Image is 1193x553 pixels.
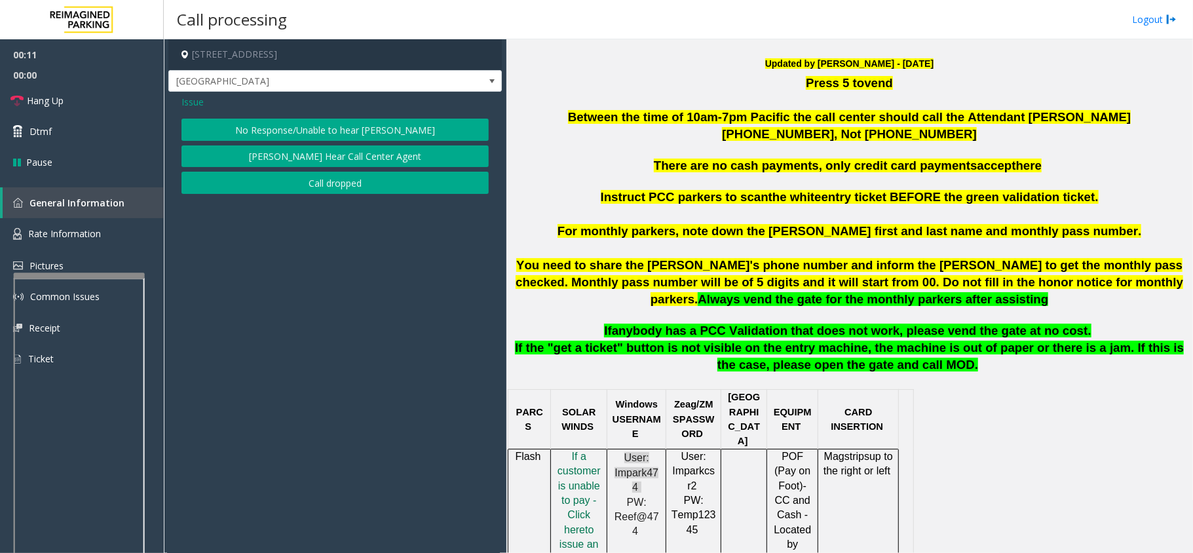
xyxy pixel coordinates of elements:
[516,451,541,462] span: Flash
[516,407,544,432] span: PARCS
[558,451,601,535] a: f a customer is unable to pay - Click her
[168,39,502,70] h4: [STREET_ADDRESS]
[170,3,294,35] h3: Call processing
[1166,12,1177,26] img: logout
[673,399,715,439] span: /ZMSPASSWORD
[674,399,696,410] span: Zeag
[29,124,52,138] span: Dtmf
[774,451,810,491] span: POF (Pay on Foot)
[822,190,1099,204] span: entry ticket BEFORE the green validation ticket.
[824,451,844,462] span: Mag
[169,71,435,92] span: [GEOGRAPHIC_DATA]
[774,524,811,535] span: Located
[568,110,1131,141] span: Between the time of 10am-7pm Pacific the call center should call the Attendant [PERSON_NAME] [PHO...
[181,145,489,168] button: [PERSON_NAME] Hear Call Center Agent
[977,159,1016,172] span: accept
[1132,12,1177,26] a: Logout
[601,190,768,204] span: Instruct PCC parkers to scan
[612,324,1091,337] span: anybody has a PCC Validation that does not work, please vend the gate at no cost.
[558,224,1141,238] span: For monthly parkers, note down the [PERSON_NAME] first and last name and monthly pass number.
[181,95,204,109] span: Issue
[515,341,1184,372] span: If the "get a ticket" button is not visible on the entry machine, the machine is out of paper or ...
[615,452,658,493] span: User: Impark474
[181,172,489,194] button: Call dropped
[615,497,659,537] span: PW: Reef@474
[613,399,661,439] span: Windows USERNAME
[672,495,716,535] span: PW: Temp12345
[181,119,489,141] button: No Response/Unable to hear [PERSON_NAME]
[13,228,22,240] img: 'icon'
[28,227,101,240] span: Rate Information
[831,407,883,432] span: CARD INSERTION
[13,261,23,270] img: 'icon'
[768,190,822,204] span: the white
[27,94,64,107] span: Hang Up
[516,258,1183,306] span: You need to share the [PERSON_NAME]'s phone number and inform the [PERSON_NAME] to get the monthl...
[728,392,760,446] span: [GEOGRAPHIC_DATA]
[806,76,864,90] span: Press 5 to
[774,407,812,432] span: EQUIPMENT
[672,451,715,491] span: User: Imparkcsr2
[604,324,611,337] span: If
[13,198,23,208] img: 'icon'
[864,76,893,90] span: vend
[1016,159,1042,172] span: here
[775,480,810,521] span: -CC and Cash -
[579,525,585,535] a: e
[26,155,52,169] span: Pause
[844,451,869,462] span: strips
[765,58,934,69] b: Updated by [PERSON_NAME] - [DATE]
[29,197,124,209] span: General Information
[572,451,575,462] a: I
[698,292,1048,306] span: Always vend the gate for the monthly parkers after assisting
[29,259,64,272] span: Pictures
[561,407,596,432] span: SOLAR WINDS
[579,524,585,535] span: e
[3,187,164,218] a: General Information
[654,159,977,172] span: There are no cash payments, only credit card payments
